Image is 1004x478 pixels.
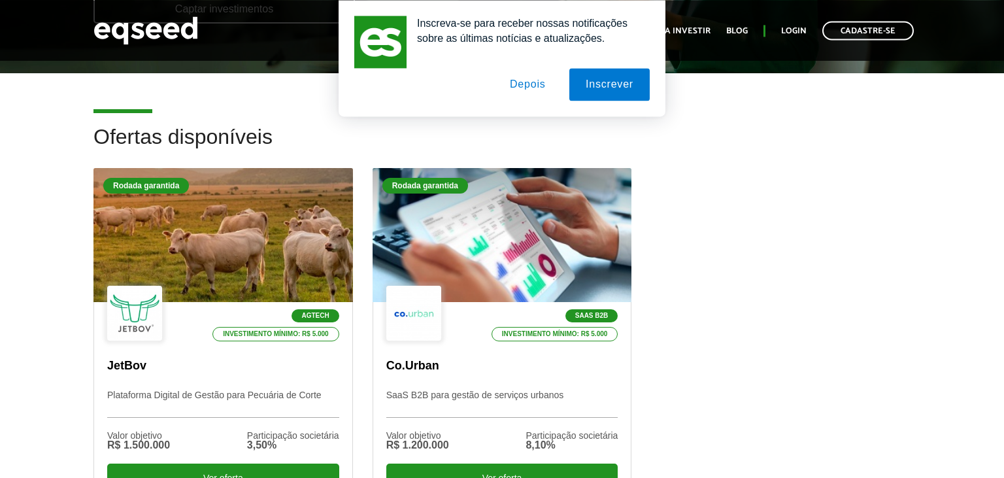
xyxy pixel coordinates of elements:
div: R$ 1.200.000 [386,440,449,451]
p: Investimento mínimo: R$ 5.000 [212,327,339,341]
h2: Ofertas disponíveis [93,126,911,168]
div: Inscreva-se para receber nossas notificações sobre as últimas notícias e atualizações. [407,16,650,46]
p: Co.Urban [386,359,618,373]
div: Participação societária [526,431,618,440]
p: SaaS B2B [565,309,618,322]
div: Participação societária [247,431,339,440]
button: Inscrever [569,68,650,101]
button: Depois [494,68,562,101]
p: Investimento mínimo: R$ 5.000 [492,327,618,341]
div: Rodada garantida [382,178,468,194]
p: Plataforma Digital de Gestão para Pecuária de Corte [107,390,339,418]
p: SaaS B2B para gestão de serviços urbanos [386,390,618,418]
p: Agtech [292,309,339,322]
div: Valor objetivo [107,431,170,440]
div: R$ 1.500.000 [107,440,170,451]
img: notification icon [354,16,407,68]
div: Rodada garantida [103,178,189,194]
div: Valor objetivo [386,431,449,440]
div: 8,10% [526,440,618,451]
p: JetBov [107,359,339,373]
div: 3,50% [247,440,339,451]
